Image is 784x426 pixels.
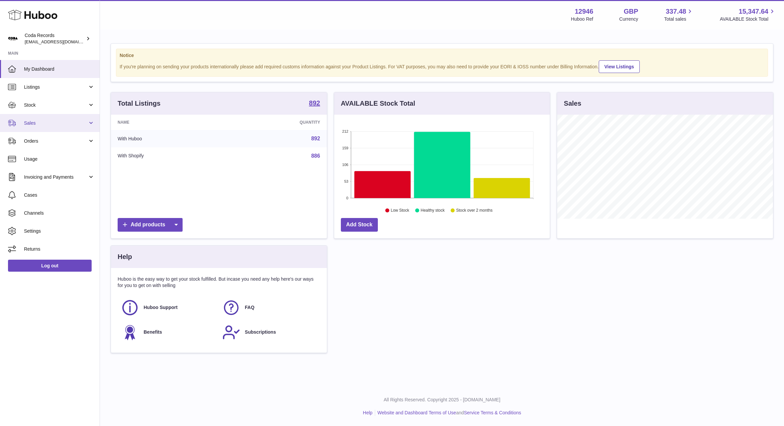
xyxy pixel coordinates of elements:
strong: 12946 [575,7,593,16]
span: [EMAIL_ADDRESS][DOMAIN_NAME] [25,39,98,44]
text: Stock over 2 months [456,208,492,213]
span: FAQ [245,304,255,311]
text: 0 [346,196,348,200]
a: Help [363,410,373,415]
span: Subscriptions [245,329,276,335]
p: Huboo is the easy way to get your stock fulfilled. But incase you need any help here's our ways f... [118,276,320,289]
span: Usage [24,156,95,162]
h3: Total Listings [118,99,161,108]
a: 892 [311,136,320,141]
span: Returns [24,246,95,252]
text: 159 [342,146,348,150]
span: Huboo Support [144,304,178,311]
p: All Rights Reserved. Copyright 2025 - [DOMAIN_NAME] [105,397,779,403]
img: haz@pcatmedia.com [8,34,18,44]
div: If you're planning on sending your products internationally please add required customs informati... [120,59,764,73]
div: Coda Records [25,32,85,45]
a: Add products [118,218,183,232]
strong: Notice [120,52,764,59]
text: 212 [342,129,348,133]
div: Currency [619,16,638,22]
span: Settings [24,228,95,234]
li: and [375,410,521,416]
span: Sales [24,120,88,126]
span: AVAILABLE Stock Total [720,16,776,22]
span: Cases [24,192,95,198]
span: 15,347.64 [739,7,768,16]
a: View Listings [599,60,640,73]
h3: Sales [564,99,581,108]
td: With Shopify [111,147,227,165]
a: Huboo Support [121,299,216,317]
text: Healthy stock [420,208,445,213]
a: 337.48 Total sales [664,7,694,22]
a: 15,347.64 AVAILABLE Stock Total [720,7,776,22]
th: Quantity [227,115,327,130]
a: Add Stock [341,218,378,232]
a: Service Terms & Conditions [464,410,521,415]
span: Stock [24,102,88,108]
a: 892 [309,100,320,108]
a: Log out [8,260,92,272]
span: Channels [24,210,95,216]
span: Total sales [664,16,694,22]
h3: AVAILABLE Stock Total [341,99,415,108]
td: With Huboo [111,130,227,147]
span: 337.48 [666,7,686,16]
text: Low Stock [391,208,409,213]
span: Benefits [144,329,162,335]
a: FAQ [222,299,317,317]
strong: 892 [309,100,320,106]
strong: GBP [624,7,638,16]
th: Name [111,115,227,130]
text: 106 [342,163,348,167]
span: Listings [24,84,88,90]
text: 53 [344,179,348,183]
span: My Dashboard [24,66,95,72]
h3: Help [118,252,132,261]
a: Benefits [121,323,216,341]
a: Subscriptions [222,323,317,341]
div: Huboo Ref [571,16,593,22]
a: 886 [311,153,320,159]
span: Orders [24,138,88,144]
a: Website and Dashboard Terms of Use [378,410,456,415]
span: Invoicing and Payments [24,174,88,180]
